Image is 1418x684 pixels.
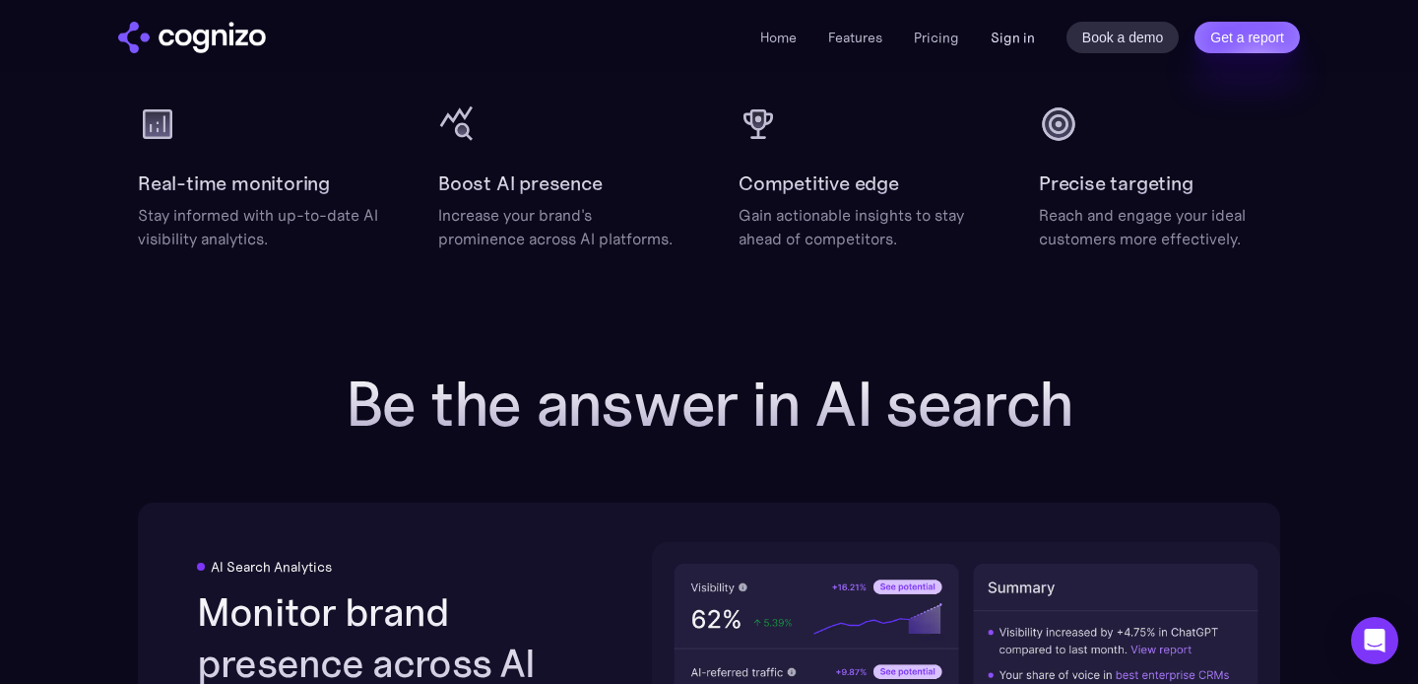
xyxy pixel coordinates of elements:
[1039,203,1280,250] div: Reach and engage your ideal customers more effectively.
[1194,22,1300,53] a: Get a report
[438,168,603,199] h2: Boost AI presence
[1039,104,1078,144] img: target icon
[1039,168,1193,199] h2: Precise targeting
[1351,617,1398,664] div: Open Intercom Messenger
[739,104,778,144] img: cup icon
[315,369,1103,440] h2: Be the answer in AI search
[739,168,899,199] h2: Competitive edge
[914,29,959,46] a: Pricing
[760,29,797,46] a: Home
[991,26,1035,49] a: Sign in
[438,104,478,144] img: query stats icon
[118,22,266,53] a: home
[211,559,332,575] div: AI Search Analytics
[138,168,330,199] h2: Real-time monitoring
[438,203,679,250] div: Increase your brand's prominence across AI platforms.
[828,29,882,46] a: Features
[1066,22,1180,53] a: Book a demo
[739,203,980,250] div: Gain actionable insights to stay ahead of competitors.
[138,203,379,250] div: Stay informed with up-to-date AI visibility analytics.
[138,104,177,144] img: analytics icon
[118,22,266,53] img: cognizo logo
